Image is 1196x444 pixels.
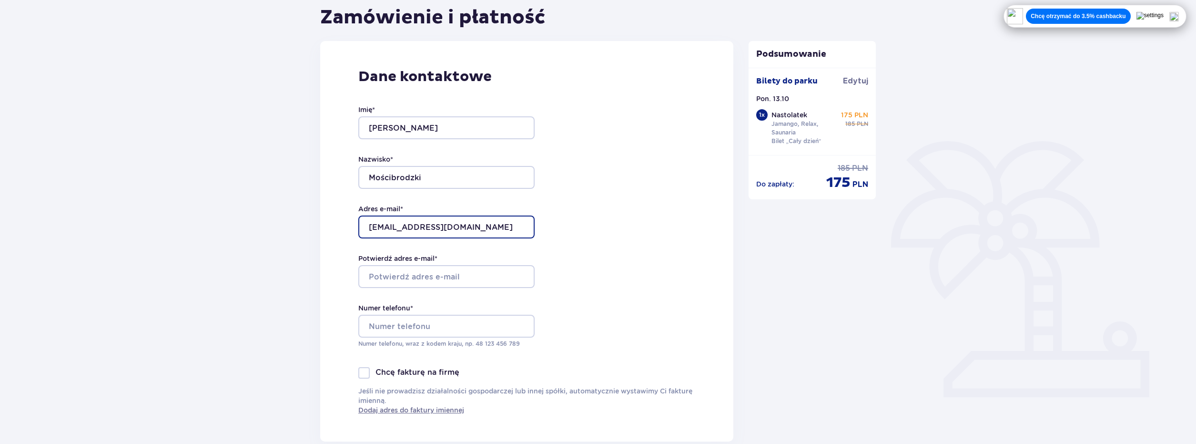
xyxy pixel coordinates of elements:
p: Podsumowanie [749,49,876,60]
span: Edytuj [843,76,868,86]
label: Nazwisko * [358,155,393,164]
div: 1 x [756,109,768,121]
p: Dane kontaktowe [358,68,695,86]
p: Bilet „Cały dzień” [771,137,821,145]
p: Chcę fakturę na firmę [375,367,459,378]
label: Adres e-mail * [358,204,403,214]
span: PLN [852,179,868,190]
span: 185 [845,120,855,128]
span: PLN [857,120,868,128]
p: Jamango, Relax, Saunaria [771,120,837,137]
h1: Zamówienie i płatność [320,6,546,30]
p: Pon. 13.10 [756,94,789,103]
span: 185 [838,163,850,174]
label: Imię * [358,105,375,114]
p: Nastolatek [771,110,807,120]
input: Imię [358,116,535,139]
input: Potwierdź adres e-mail [358,265,535,288]
p: Jeśli nie prowadzisz działalności gospodarczej lub innej spółki, automatycznie wystawimy Ci faktu... [358,386,695,415]
span: 175 [826,174,851,192]
span: PLN [852,163,868,174]
input: Nazwisko [358,166,535,189]
p: Bilety do parku [756,76,818,86]
label: Potwierdź adres e-mail * [358,254,437,263]
label: Numer telefonu * [358,303,413,313]
input: Adres e-mail [358,216,535,238]
p: Numer telefonu, wraz z kodem kraju, np. 48 ​123 ​456 ​789 [358,340,535,348]
input: Numer telefonu [358,315,535,338]
p: Do zapłaty : [756,179,794,189]
a: Dodaj adres do faktury imiennej [358,405,464,415]
p: 175 PLN [841,110,868,120]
